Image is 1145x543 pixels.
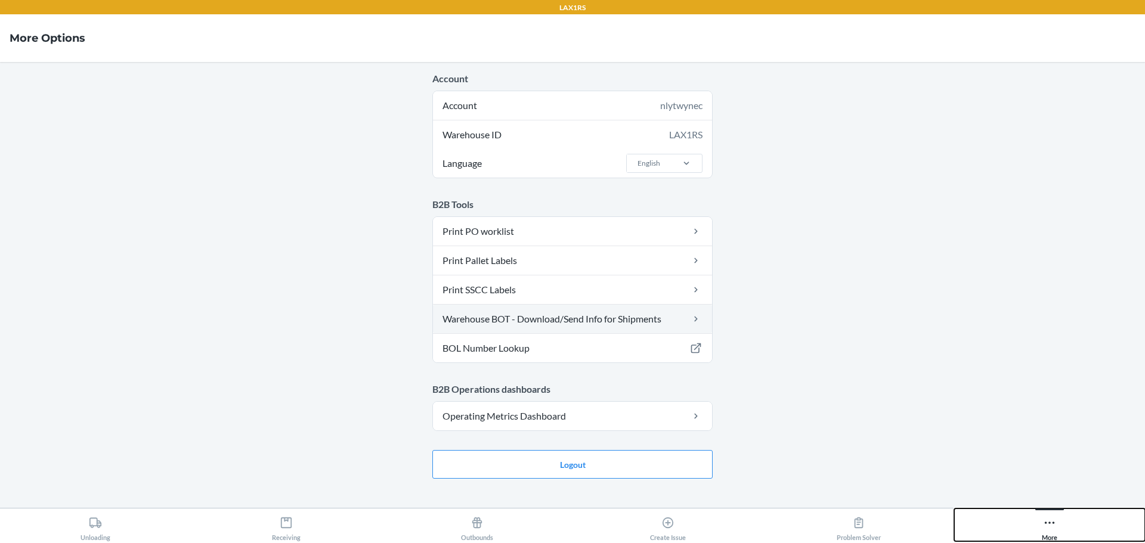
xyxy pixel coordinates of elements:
[432,382,713,396] p: B2B Operations dashboards
[1042,511,1057,541] div: More
[191,508,382,541] button: Receiving
[432,450,713,479] button: Logout
[954,508,1145,541] button: More
[669,128,703,142] div: LAX1RS
[441,149,484,178] span: Language
[461,511,493,541] div: Outbounds
[81,511,110,541] div: Unloading
[433,305,712,333] a: Warehouse BOT - Download/Send Info for Shipments
[572,508,763,541] button: Create Issue
[559,2,586,13] p: LAX1RS
[650,511,686,541] div: Create Issue
[433,275,712,304] a: Print SSCC Labels
[433,217,712,246] a: Print PO worklist
[433,402,712,430] a: Operating Metrics Dashboard
[636,158,638,169] input: LanguageEnglish
[433,91,712,120] div: Account
[10,30,85,46] h4: More Options
[382,508,572,541] button: Outbounds
[763,508,954,541] button: Problem Solver
[660,98,703,113] div: nlytwynec
[638,158,660,169] div: English
[433,334,712,362] a: BOL Number Lookup
[433,120,712,149] div: Warehouse ID
[433,246,712,275] a: Print Pallet Labels
[432,72,713,86] p: Account
[432,197,713,212] p: B2B Tools
[272,511,301,541] div: Receiving
[837,511,881,541] div: Problem Solver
